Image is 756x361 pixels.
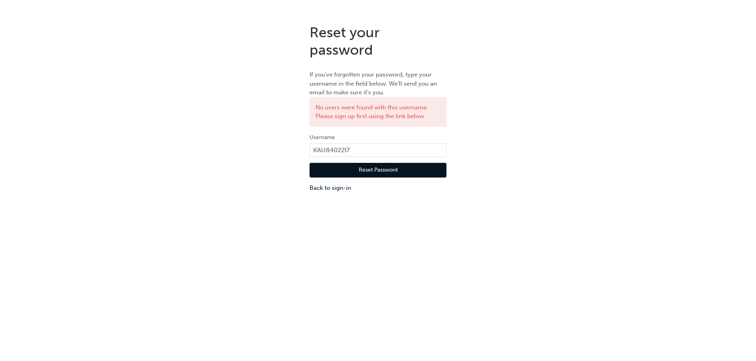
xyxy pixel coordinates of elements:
div: No users were found with this username. Please sign up first using the link below. [310,97,446,127]
a: Back to sign-in [310,183,446,193]
button: Reset Password [310,163,446,178]
label: Username [310,133,446,142]
h1: Reset your password [310,24,446,58]
input: Username [310,143,446,157]
p: If you've forgotten your password, type your username in the field below. We'll send you an email... [310,70,446,97]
